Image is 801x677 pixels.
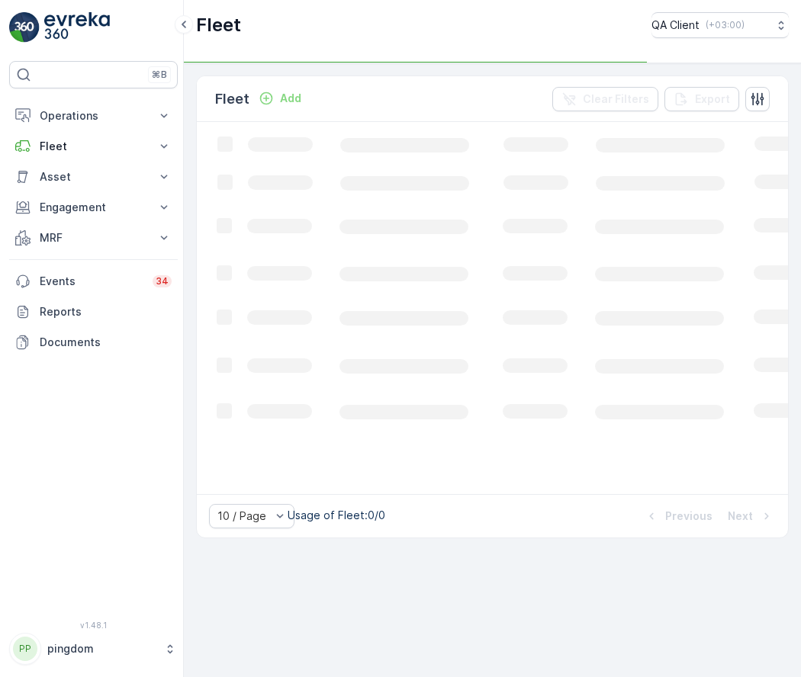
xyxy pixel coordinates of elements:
[9,12,40,43] img: logo
[280,91,301,106] p: Add
[583,91,649,107] p: Clear Filters
[695,91,730,107] p: Export
[651,18,700,33] p: QA Client
[288,508,385,523] p: Usage of Fleet : 0/0
[40,274,143,289] p: Events
[40,304,172,319] p: Reports
[9,621,178,630] span: v 1.48.1
[9,327,178,358] a: Documents
[40,200,147,215] p: Engagement
[152,69,167,81] p: ⌘B
[9,162,178,192] button: Asset
[47,641,156,656] p: pingdom
[13,637,37,661] div: PP
[726,507,776,525] button: Next
[9,633,178,665] button: PPpingdom
[40,169,147,184] p: Asset
[9,297,178,327] a: Reports
[9,131,178,162] button: Fleet
[40,230,147,245] p: MRF
[728,509,753,524] p: Next
[40,139,147,154] p: Fleet
[9,192,178,223] button: Engagement
[651,12,789,38] button: QA Client(+03:00)
[9,223,178,253] button: MRF
[44,12,110,43] img: logo_light-DOdMpM7g.png
[706,19,745,31] p: ( +03:00 )
[664,87,739,111] button: Export
[215,88,249,110] p: Fleet
[40,335,172,350] p: Documents
[9,266,178,297] a: Events34
[9,101,178,131] button: Operations
[642,507,714,525] button: Previous
[552,87,658,111] button: Clear Filters
[196,13,241,37] p: Fleet
[253,89,307,107] button: Add
[665,509,713,524] p: Previous
[156,275,169,287] p: 34
[40,108,147,124] p: Operations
